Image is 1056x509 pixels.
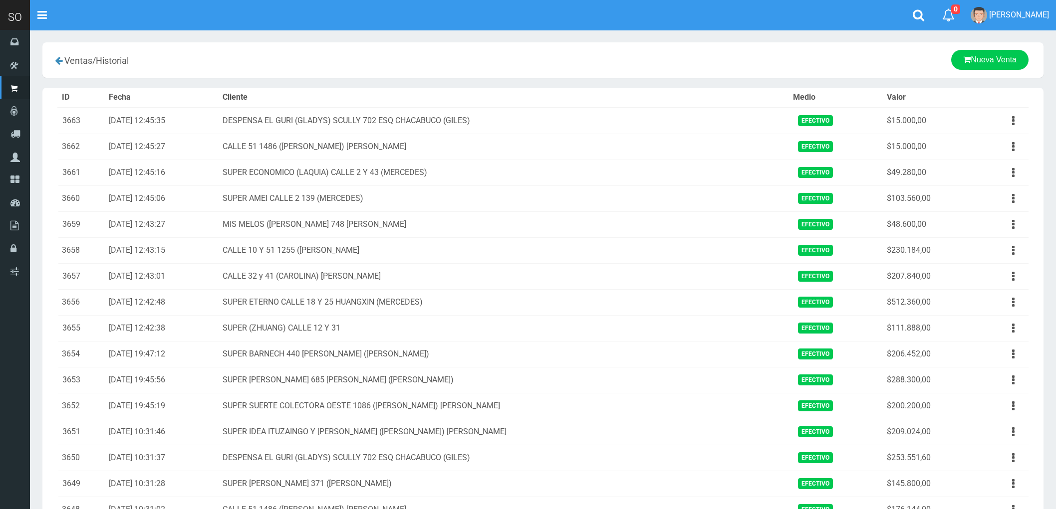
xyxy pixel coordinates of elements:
td: 3651 [58,419,105,445]
th: Fecha [105,88,219,108]
td: $145.800,00 [883,471,975,497]
span: Historial [96,55,129,66]
span: Efectivo [798,245,833,255]
td: 3652 [58,393,105,419]
td: $288.300,00 [883,367,975,393]
th: Cliente [219,88,789,108]
td: 3660 [58,185,105,211]
td: SUPER IDEA ITUZAINGO Y [PERSON_NAME] ([PERSON_NAME]) [PERSON_NAME] [219,419,789,445]
td: CALLE 51 1486 ([PERSON_NAME]) [PERSON_NAME] [219,134,789,160]
td: [DATE] 12:43:15 [105,237,219,263]
img: User Image [971,7,987,23]
td: [DATE] 19:45:56 [105,367,219,393]
td: 3657 [58,263,105,289]
td: 3658 [58,237,105,263]
td: $206.452,00 [883,341,975,367]
td: SUPER AMEI CALLE 2 139 (MERCEDES) [219,185,789,211]
span: Efectivo [798,193,833,203]
th: ID [58,88,105,108]
td: $253.551,60 [883,445,975,471]
td: 3661 [58,160,105,185]
td: SUPER (ZHUANG) CALLE 12 Y 31 [219,315,789,341]
td: SUPER SUERTE COLECTORA OESTE 1086 ([PERSON_NAME]) [PERSON_NAME] [219,393,789,419]
td: [DATE] 12:42:38 [105,315,219,341]
td: CALLE 32 y 41 (CAROLINA) [PERSON_NAME] [219,263,789,289]
td: [DATE] 12:45:27 [105,134,219,160]
td: [DATE] 12:42:48 [105,289,219,315]
td: 3653 [58,367,105,393]
a: Nueva Venta [951,50,1029,70]
span: Efectivo [798,452,833,463]
td: 3655 [58,315,105,341]
td: $49.280,00 [883,160,975,185]
td: 3650 [58,445,105,471]
td: [DATE] 12:45:06 [105,185,219,211]
td: [DATE] 12:45:16 [105,160,219,185]
td: [DATE] 12:45:35 [105,108,219,134]
td: $111.888,00 [883,315,975,341]
span: Efectivo [798,115,833,126]
td: [DATE] 19:47:12 [105,341,219,367]
td: 3656 [58,289,105,315]
span: Efectivo [798,141,833,152]
span: Ventas [64,55,92,66]
td: SUPER ETERNO CALLE 18 Y 25 HUANGXIN (MERCEDES) [219,289,789,315]
td: [DATE] 10:31:28 [105,471,219,497]
td: SUPER BARNECH 440 [PERSON_NAME] ([PERSON_NAME]) [219,341,789,367]
td: $207.840,00 [883,263,975,289]
span: Efectivo [798,271,833,281]
span: Efectivo [798,426,833,437]
span: [PERSON_NAME] [989,10,1049,19]
span: Efectivo [798,167,833,177]
td: $200.200,00 [883,393,975,419]
span: Efectivo [798,374,833,385]
span: 0 [951,4,960,14]
td: CALLE 10 Y 51 1255 ([PERSON_NAME] [219,237,789,263]
td: $48.600,00 [883,211,975,237]
td: 3654 [58,341,105,367]
td: $512.360,00 [883,289,975,315]
td: 3649 [58,471,105,497]
th: Valor [883,88,975,108]
td: [DATE] 10:31:46 [105,419,219,445]
span: Efectivo [798,348,833,359]
td: DESPENSA EL GURI (GLADYS) SCULLY 702 ESQ CHACABUCO (GILES) [219,445,789,471]
div: / [50,50,379,70]
td: MIS MELOS ([PERSON_NAME] 748 [PERSON_NAME] [219,211,789,237]
td: $209.024,00 [883,419,975,445]
span: Efectivo [798,478,833,489]
td: [DATE] 12:43:01 [105,263,219,289]
td: [DATE] 19:45:19 [105,393,219,419]
span: Efectivo [798,323,833,333]
td: $15.000,00 [883,134,975,160]
span: Efectivo [798,219,833,229]
td: $103.560,00 [883,185,975,211]
td: SUPER ECONOMICO (LAQUIA) CALLE 2 Y 43 (MERCEDES) [219,160,789,185]
th: Medio [789,88,883,108]
td: DESPENSA EL GURI (GLADYS) SCULLY 702 ESQ CHACABUCO (GILES) [219,108,789,134]
td: [DATE] 12:43:27 [105,211,219,237]
td: $15.000,00 [883,108,975,134]
td: 3663 [58,108,105,134]
td: SUPER [PERSON_NAME] 685 [PERSON_NAME] ([PERSON_NAME]) [219,367,789,393]
span: Efectivo [798,297,833,307]
td: 3662 [58,134,105,160]
td: SUPER [PERSON_NAME] 371 ([PERSON_NAME]) [219,471,789,497]
span: Efectivo [798,400,833,411]
td: $230.184,00 [883,237,975,263]
td: 3659 [58,211,105,237]
td: [DATE] 10:31:37 [105,445,219,471]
